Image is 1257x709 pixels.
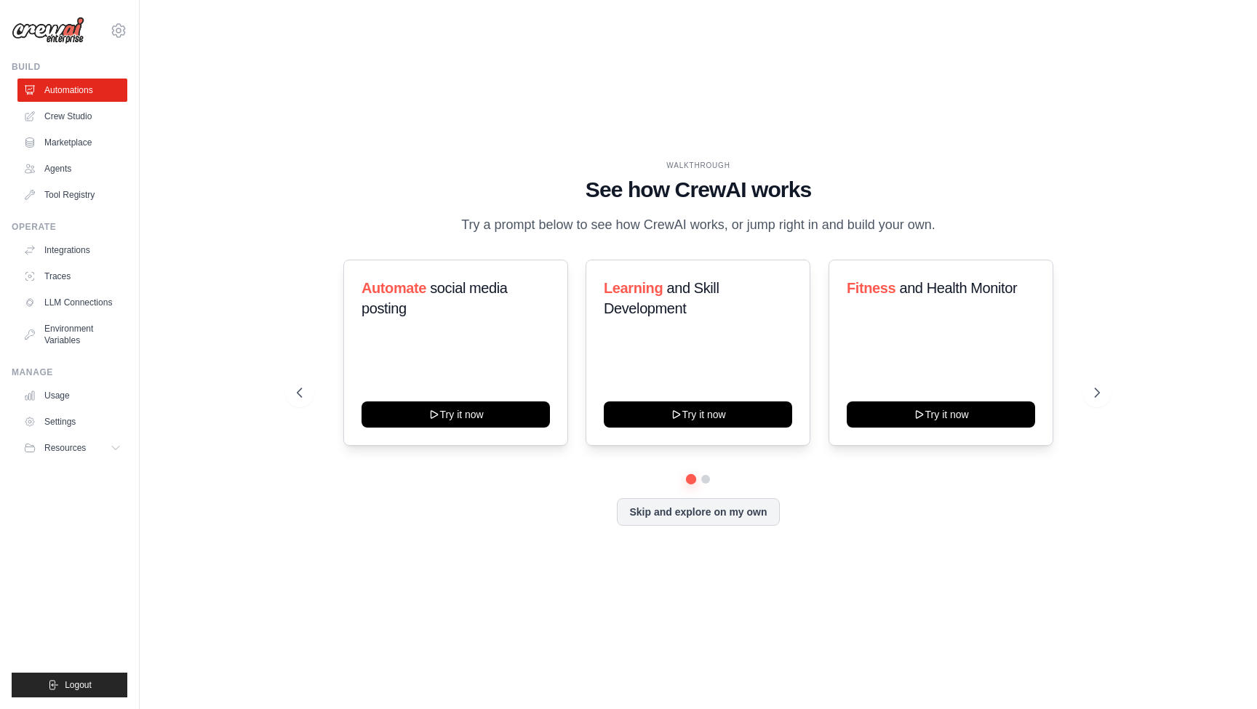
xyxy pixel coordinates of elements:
span: social media posting [362,280,508,316]
a: Tool Registry [17,183,127,207]
button: Try it now [847,401,1035,428]
a: LLM Connections [17,291,127,314]
img: Logo [12,17,84,44]
span: Logout [65,679,92,691]
span: and Skill Development [604,280,719,316]
a: Crew Studio [17,105,127,128]
span: Learning [604,280,663,296]
button: Logout [12,673,127,697]
a: Agents [17,157,127,180]
a: Integrations [17,239,127,262]
span: and Health Monitor [899,280,1017,296]
span: Resources [44,442,86,454]
div: Build [12,61,127,73]
a: Environment Variables [17,317,127,352]
div: WALKTHROUGH [297,160,1100,171]
span: Fitness [847,280,895,296]
a: Traces [17,265,127,288]
button: Try it now [362,401,550,428]
div: Manage [12,366,127,378]
a: Settings [17,410,127,433]
a: Marketplace [17,131,127,154]
div: Operate [12,221,127,233]
p: Try a prompt below to see how CrewAI works, or jump right in and build your own. [454,215,943,236]
button: Resources [17,436,127,460]
h1: See how CrewAI works [297,177,1100,203]
span: Automate [362,280,426,296]
button: Skip and explore on my own [617,498,779,526]
button: Try it now [604,401,792,428]
a: Usage [17,384,127,407]
a: Automations [17,79,127,102]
